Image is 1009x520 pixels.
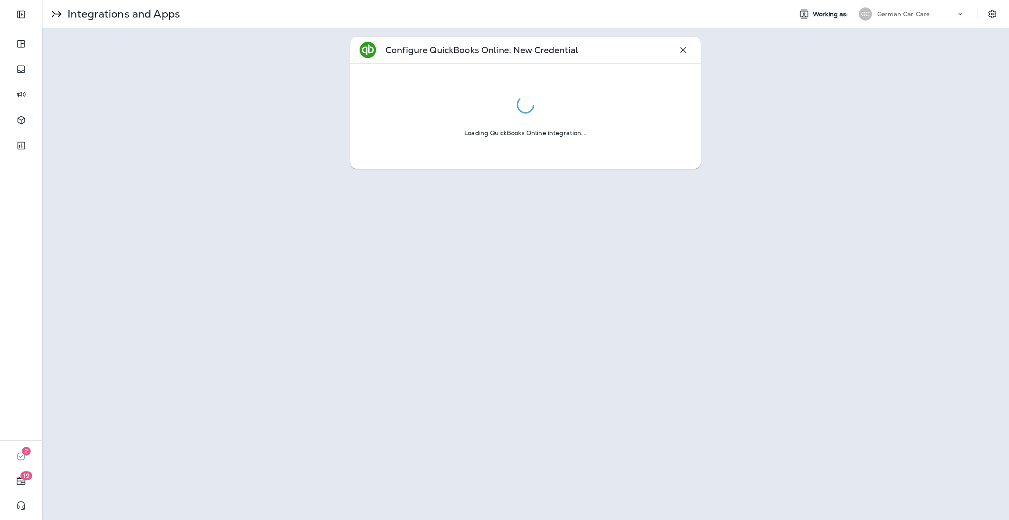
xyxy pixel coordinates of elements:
button: 2 [9,448,33,465]
button: Settings [984,6,1000,22]
div: GC [859,7,872,21]
p: Integrations and Apps [64,7,180,21]
button: 19 [9,472,33,490]
img: QuickBooks Online [359,41,377,59]
button: Expand Sidebar [9,6,33,23]
span: Working as: [813,11,850,18]
span: 2 [22,447,31,456]
p: Loading QuickBooks Online integration... [464,129,587,136]
p: Configure QuickBooks Online: New Credential [385,44,578,56]
span: 19 [21,471,32,480]
p: German Car Care [877,11,930,18]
